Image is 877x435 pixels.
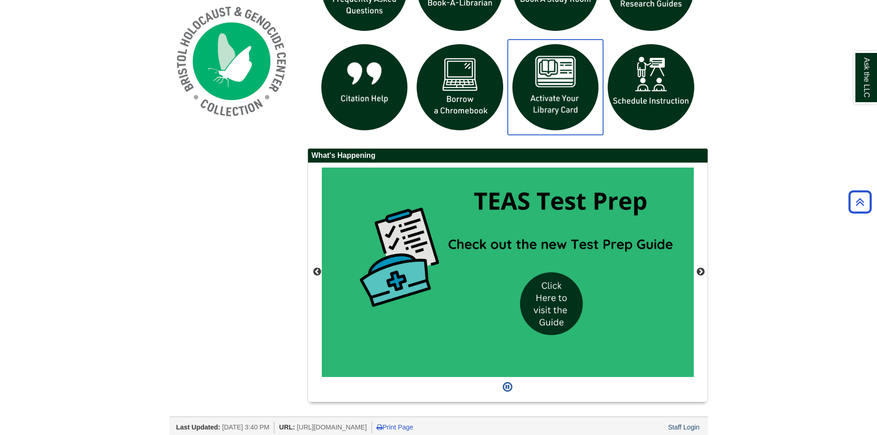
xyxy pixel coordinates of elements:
button: Pause [500,377,515,397]
span: URL: [279,423,295,431]
span: [DATE] 3:40 PM [222,423,269,431]
i: Print Page [377,424,383,430]
span: [URL][DOMAIN_NAME] [297,423,367,431]
a: Back to Top [845,196,875,208]
button: Previous [313,267,322,277]
img: For faculty. Schedule Library Instruction icon links to form. [603,40,699,135]
a: Staff Login [668,423,700,431]
h2: What's Happening [308,149,708,163]
span: Last Updated: [176,423,221,431]
img: citation help icon links to citation help guide page [317,40,412,135]
img: activate Library Card icon links to form to activate student ID into library card [508,40,604,135]
img: Borrow a chromebook icon links to the borrow a chromebook web page [412,40,508,135]
img: Check out the new TEAS Test Prep topic guide. [322,168,694,377]
button: Next [696,267,705,277]
a: Print Page [377,423,413,431]
div: This box contains rotating images [322,168,694,377]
